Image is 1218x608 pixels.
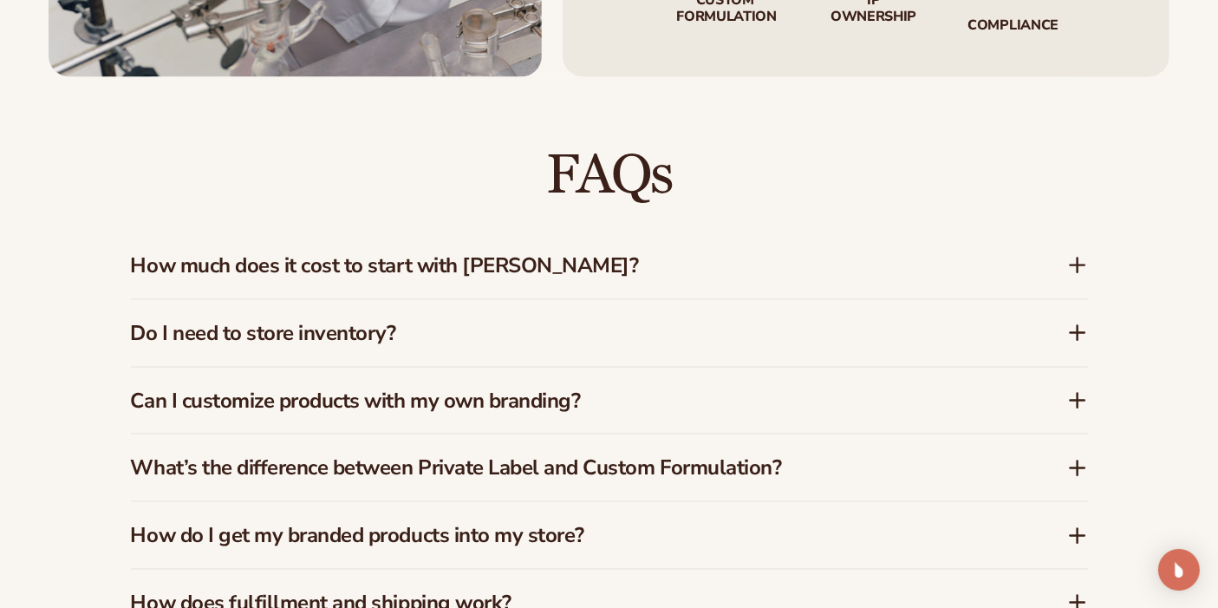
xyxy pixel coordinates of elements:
h2: FAQs [131,147,1088,205]
div: Open Intercom Messenger [1158,549,1200,591]
h3: What’s the difference between Private Label and Custom Formulation? [131,455,1015,481]
h3: Can I customize products with my own branding? [131,389,1015,414]
h3: How much does it cost to start with [PERSON_NAME]? [131,253,1015,278]
h3: Do I need to store inventory? [131,321,1015,346]
h3: How do I get my branded products into my store? [131,523,1015,548]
